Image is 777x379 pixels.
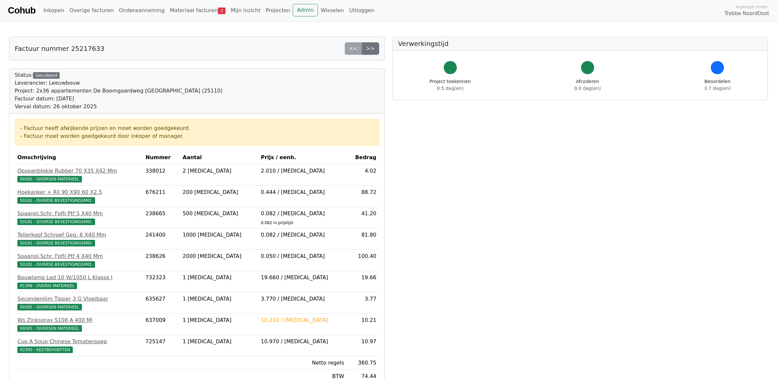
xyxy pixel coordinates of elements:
div: 10.210 / [MEDICAL_DATA] [261,316,344,324]
td: 88.72 [347,186,379,207]
div: Cup A Soup Chinese Tomatensoep [17,338,140,346]
div: Verval datum: 26 oktober 2025 [15,103,223,111]
sub: 0.082 in prijslijst [261,221,293,225]
td: 725147 [143,335,180,356]
span: 50181 - DIVERSE BEVESTIGINGSMID. [17,197,95,204]
td: 241400 [143,228,180,250]
td: 676211 [143,186,180,207]
div: Status: [15,71,223,111]
span: 92393 - KEETBEHOEFTEN [17,347,73,353]
h5: Factuur nummer 25217633 [15,45,105,53]
th: Prijs / eenh. [258,151,347,164]
div: 1 [MEDICAL_DATA] [183,316,256,324]
a: Tellerkopf Schroef Geg. 6 X40 Mm50181 - DIVERSE BEVESTIGINGSMID. [17,231,140,247]
a: Hoekanker + Ril 90 X90 60 X2.550181 - DIVERSE BEVESTIGINGSMID. [17,188,140,204]
a: Inkopen [41,4,67,17]
div: Factuur datum: [DATE] [15,95,223,103]
td: 4.02 [347,164,379,186]
span: 50181 - DIVERSE BEVESTIGINGSMID. [17,261,95,268]
a: Spaanpl.Schr. Fpfii Ptf 5 X40 Mm50181 - DIVERSE BEVESTIGINGSMID. [17,210,140,225]
div: Spaanpl.Schr. Fpfii Ptf 4 X40 Mm [17,252,140,260]
a: Cup A Soup Chinese Tomatensoep92393 - KEETBEHOEFTEN [17,338,140,353]
span: 50181 - DIVERSE BEVESTIGINGSMID. [17,219,95,225]
div: Project: 2x36 appartementen De Boomgaardweg [GEOGRAPHIC_DATA] (25110) [15,87,223,95]
td: 238626 [143,250,180,271]
a: Onderaanneming [116,4,167,17]
div: Hoekanker + Ril 90 X90 60 X2.5 [17,188,140,196]
td: 41.20 [347,207,379,228]
div: 500 [MEDICAL_DATA] [183,210,256,218]
td: 10.97 [347,335,379,356]
td: 3.77 [347,292,379,314]
a: Overige facturen [67,4,116,17]
a: Ws Zinkspray S108 A 400 Ml99385 - DIVERSEN MATERIEEL [17,316,140,332]
a: Projecten [263,4,293,17]
div: 1 [MEDICAL_DATA] [183,295,256,303]
div: - Factuur moet worden goedgekeurd door inkoper of manager. [20,132,374,140]
a: Admin [293,4,318,16]
td: 338012 [143,164,180,186]
a: Secondenlijm Tipper 3 G Vloeibaar99385 - DIVERSEN MATERIEEL [17,295,140,311]
div: Beoordelen [704,78,731,92]
div: Ws Zinkspray S108 A 400 Ml [17,316,140,324]
div: 1 [MEDICAL_DATA] [183,274,256,282]
a: Uitloggen [346,4,377,17]
div: 1000 [MEDICAL_DATA] [183,231,256,239]
div: 10.970 / [MEDICAL_DATA] [261,338,344,346]
div: 19.660 / [MEDICAL_DATA] [261,274,344,282]
span: Trebbe NoordOost [725,10,769,17]
span: 99385 - DIVERSEN MATERIEEL [17,325,82,332]
td: Netto regels [258,356,347,370]
div: 0.050 / [MEDICAL_DATA] [261,252,344,260]
th: Nummer [143,151,180,164]
td: 238665 [143,207,180,228]
span: 50181 - DIVERSE BEVESTIGINGSMID. [17,240,95,246]
div: 3.770 / [MEDICAL_DATA] [261,295,344,303]
div: Secondenlijm Tipper 3 G Vloeibaar [17,295,140,303]
th: Bedrag [347,151,379,164]
div: 0.082 / [MEDICAL_DATA] [261,210,344,218]
div: 200 [MEDICAL_DATA] [183,188,256,196]
a: Mijn inzicht [228,4,263,17]
td: 732323 [143,271,180,292]
span: 99385 - DIVERSEN MATERIEEL [17,304,82,310]
div: Spaanpl.Schr. Fpfii Ptf 5 X40 Mm [17,210,140,218]
a: Cohub [8,3,35,18]
div: Bouwlamp Led 10 W/1050 L Klasse I [17,274,140,282]
a: Bouwlamp Led 10 W/1050 L Klasse I91399 - OVERIG MATERIEEL [17,274,140,289]
div: 0.444 / [MEDICAL_DATA] [261,188,344,196]
a: Spaanpl.Schr. Fpfii Ptf 4 X40 Mm50181 - DIVERSE BEVESTIGINGSMID. [17,252,140,268]
a: Opspanblokje Rubber 70 X35 X42 Mm99385 - DIVERSEN MATERIEEL [17,167,140,183]
td: 637009 [143,314,180,335]
span: 91399 - OVERIG MATERIEEL [17,283,77,289]
span: 99385 - DIVERSEN MATERIEEL [17,176,82,182]
td: 635627 [143,292,180,314]
div: Project toekennen [430,78,471,92]
a: Materiaal facturen3 [167,4,228,17]
span: 3 [218,8,225,14]
div: Afcoderen [574,78,601,92]
a: >> [362,42,379,55]
div: 2.010 / [MEDICAL_DATA] [261,167,344,175]
td: 360.75 [347,356,379,370]
div: Gecodeerd [33,72,60,79]
td: 81.80 [347,228,379,250]
div: Opspanblokje Rubber 70 X35 X42 Mm [17,167,140,175]
div: 0.082 / [MEDICAL_DATA] [261,231,344,239]
span: 3.7 dag(en) [704,86,731,91]
td: 10.21 [347,314,379,335]
td: 100.40 [347,250,379,271]
th: Aantal [180,151,258,164]
div: Tellerkopf Schroef Geg. 6 X40 Mm [17,231,140,239]
span: 0.5 dag(en) [437,86,463,91]
th: Omschrijving [15,151,143,164]
div: 2000 [MEDICAL_DATA] [183,252,256,260]
div: Leverancier: Leeuwbouw [15,79,223,87]
div: - Factuur heeft afwijkende prijzen en moet worden goedgekeurd. [20,124,374,132]
a: Wisselen [318,4,346,17]
span: Ingelogd onder: [736,4,769,10]
div: 1 [MEDICAL_DATA] [183,338,256,346]
div: 2 [MEDICAL_DATA] [183,167,256,175]
h5: Verwerkingstijd [398,40,763,48]
td: 19.66 [347,271,379,292]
